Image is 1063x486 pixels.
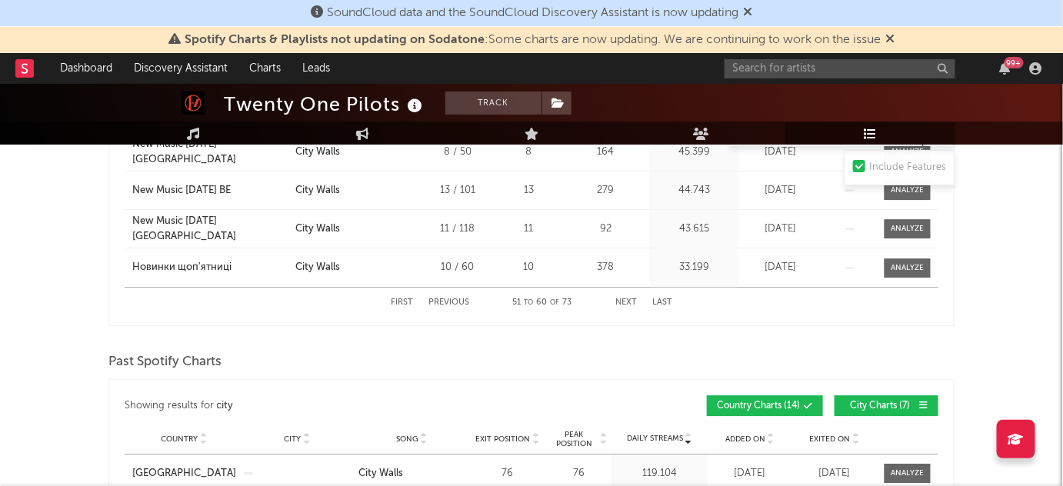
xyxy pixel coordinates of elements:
span: SoundCloud data and the SoundCloud Discovery Assistant is now updating [327,7,738,19]
div: 99 + [1005,57,1024,68]
input: Search for artists [725,59,955,78]
a: Leads [292,53,341,84]
div: 10 [500,260,558,275]
span: City [285,434,302,444]
span: Dismiss [885,34,895,46]
div: 33.199 [654,260,735,275]
span: Song [396,434,418,444]
div: city [217,397,234,415]
a: Новинки щоп'ятницi [132,260,288,275]
div: [DATE] [711,466,788,481]
span: Exited On [810,434,851,444]
div: [DATE] [742,221,819,237]
span: of [551,299,560,306]
div: City Walls [358,466,403,481]
div: City Walls [295,221,340,237]
div: 43.615 [654,221,735,237]
div: 13 / 101 [423,183,492,198]
a: City Walls [358,466,465,481]
button: Track [445,92,541,115]
button: 99+ [1000,62,1011,75]
div: 44.743 [654,183,735,198]
div: 76 [550,466,608,481]
span: Country Charts ( 14 ) [717,401,800,411]
div: City Walls [295,183,340,198]
span: City Charts ( 7 ) [845,401,915,411]
a: New Music [DATE] [GEOGRAPHIC_DATA] [132,214,288,244]
a: Dashboard [49,53,123,84]
span: Spotify Charts & Playlists not updating on Sodatone [185,34,485,46]
div: 11 / 118 [423,221,492,237]
span: to [525,299,534,306]
span: Past Spotify Charts [108,353,222,371]
div: New Music [DATE] BE [132,183,231,198]
button: Next [615,298,637,307]
a: Charts [238,53,292,84]
span: Daily Streams [627,433,683,444]
div: 8 / 50 [423,145,492,160]
div: [DATE] [742,260,819,275]
div: 51 60 73 [500,294,585,312]
div: [DATE] [796,466,873,481]
button: Previous [428,298,469,307]
span: Added On [725,434,765,444]
div: 10 / 60 [423,260,492,275]
div: 8 [500,145,558,160]
span: Peak Position [550,430,598,448]
div: 92 [565,221,646,237]
div: 76 [473,466,542,481]
div: 45.399 [654,145,735,160]
div: Новинки щоп'ятницi [132,260,232,275]
span: Country [162,434,198,444]
button: City Charts(7) [835,395,938,416]
a: New Music [DATE] BE [132,183,288,198]
div: 13 [500,183,558,198]
a: Discovery Assistant [123,53,238,84]
div: 119.104 [615,466,704,481]
div: Include Features [869,158,946,177]
a: [GEOGRAPHIC_DATA] [132,466,236,481]
div: [DATE] [742,145,819,160]
div: 11 [500,221,558,237]
div: Showing results for [125,395,531,416]
button: First [391,298,413,307]
span: Dismiss [743,7,752,19]
div: [DATE] [742,183,819,198]
div: City Walls [295,260,340,275]
button: Country Charts(14) [707,395,823,416]
div: Twenty One Pilots [224,92,426,117]
a: New Music [DATE] [GEOGRAPHIC_DATA] [132,137,288,167]
div: 279 [565,183,646,198]
span: : Some charts are now updating. We are continuing to work on the issue [185,34,881,46]
button: Last [652,298,672,307]
div: City Walls [295,145,340,160]
div: 378 [565,260,646,275]
span: Exit Position [476,434,531,444]
div: 164 [565,145,646,160]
